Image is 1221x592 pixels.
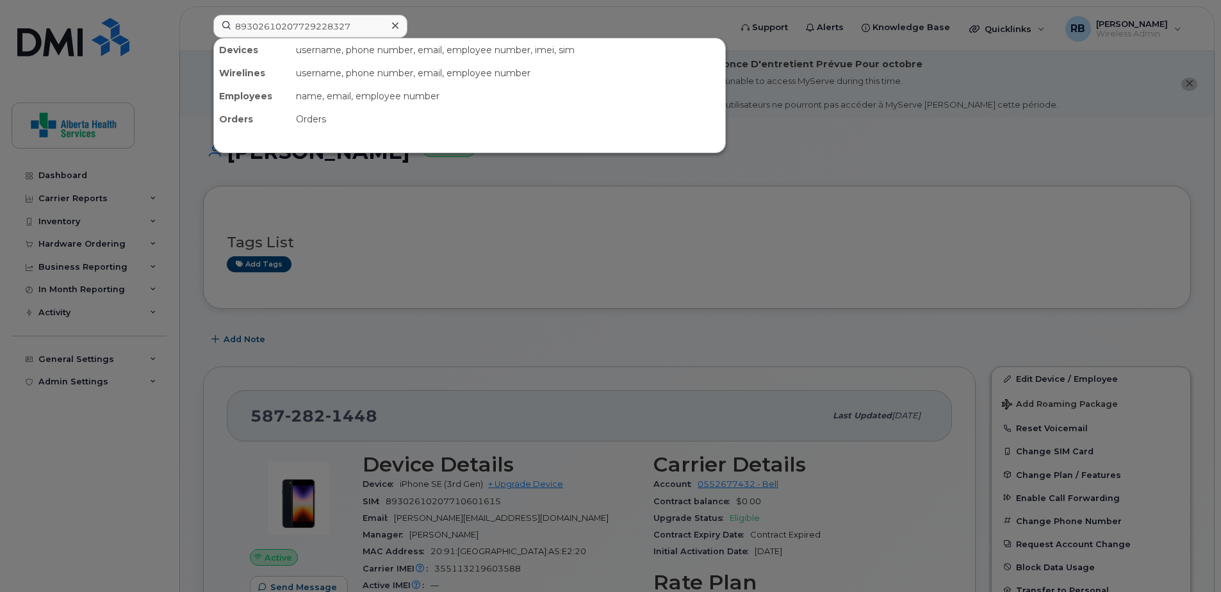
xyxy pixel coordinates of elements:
[291,62,725,85] div: username, phone number, email, employee number
[291,108,725,131] div: Orders
[291,85,725,108] div: name, email, employee number
[214,108,291,131] div: Orders
[214,62,291,85] div: Wirelines
[214,38,291,62] div: Devices
[291,38,725,62] div: username, phone number, email, employee number, imei, sim
[214,85,291,108] div: Employees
